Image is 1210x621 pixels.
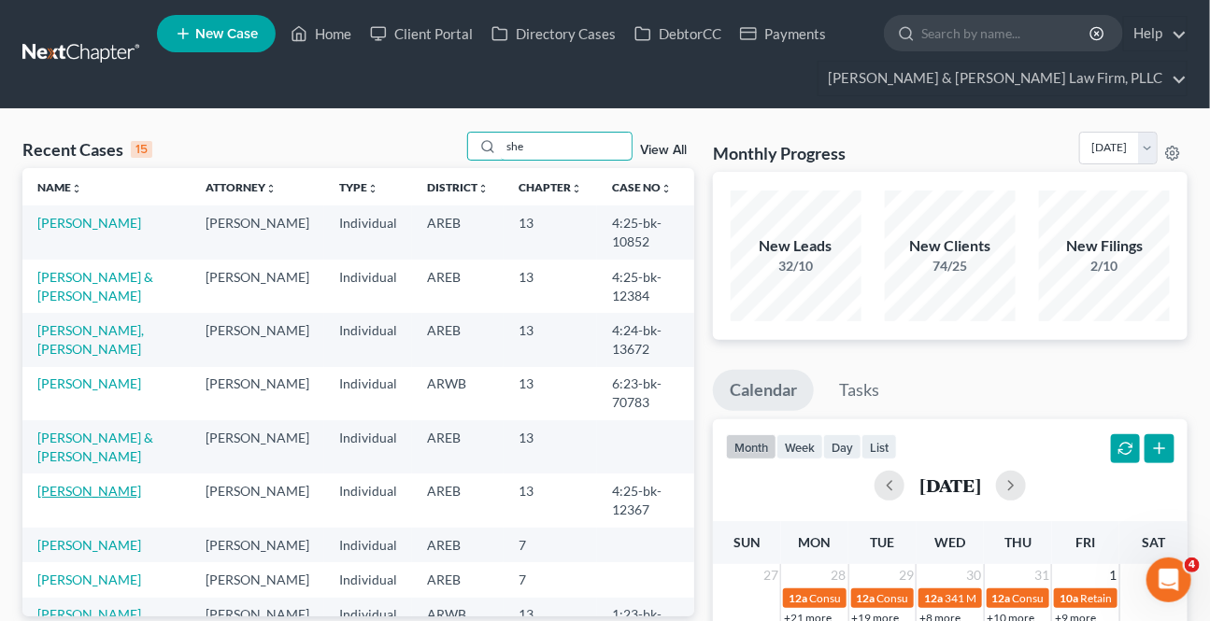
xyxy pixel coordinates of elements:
[924,591,943,605] span: 12a
[37,215,141,231] a: [PERSON_NAME]
[412,528,504,562] td: AREB
[640,144,687,157] a: View All
[71,183,82,194] i: unfold_more
[597,260,694,313] td: 4:25-bk-12384
[597,367,694,420] td: 6:23-bk-70783
[713,370,814,411] a: Calendar
[37,572,141,587] a: [PERSON_NAME]
[37,483,141,499] a: [PERSON_NAME]
[206,180,277,194] a: Attorneyunfold_more
[37,322,144,357] a: [PERSON_NAME], [PERSON_NAME]
[191,562,324,597] td: [PERSON_NAME]
[612,180,672,194] a: Case Nounfold_more
[191,260,324,313] td: [PERSON_NAME]
[857,591,875,605] span: 12a
[823,434,861,459] button: day
[37,430,153,464] a: [PERSON_NAME] & [PERSON_NAME]
[501,133,632,160] input: Search by name...
[597,313,694,366] td: 4:24-bk-13672
[713,142,846,164] h3: Monthly Progress
[504,260,597,313] td: 13
[412,562,504,597] td: AREB
[195,27,258,41] span: New Case
[934,534,965,550] span: Wed
[504,562,597,597] td: 7
[731,235,861,257] div: New Leads
[1039,257,1170,275] div: 2/10
[1124,17,1187,50] a: Help
[877,591,1047,605] span: Consult Date for [PERSON_NAME]
[1108,564,1119,586] span: 1
[191,313,324,366] td: [PERSON_NAME]
[412,420,504,473] td: AREB
[324,528,412,562] td: Individual
[885,235,1016,257] div: New Clients
[597,473,694,527] td: 4:25-bk-12367
[1060,591,1078,605] span: 10a
[131,141,152,158] div: 15
[427,180,489,194] a: Districtunfold_more
[731,17,835,50] a: Payments
[1146,557,1191,602] iframe: Intercom live chat
[37,375,141,391] a: [PERSON_NAME]
[339,180,378,194] a: Typeunfold_more
[191,420,324,473] td: [PERSON_NAME]
[965,564,984,586] span: 30
[776,434,823,459] button: week
[1039,235,1170,257] div: New Filings
[597,205,694,259] td: 4:25-bk-10852
[897,564,916,586] span: 29
[830,564,848,586] span: 28
[661,183,672,194] i: unfold_more
[731,257,861,275] div: 32/10
[726,434,776,459] button: month
[361,17,482,50] a: Client Portal
[822,370,896,411] a: Tasks
[412,205,504,259] td: AREB
[191,367,324,420] td: [PERSON_NAME]
[1013,591,1183,605] span: Consult Date for [PERSON_NAME]
[504,205,597,259] td: 13
[412,473,504,527] td: AREB
[367,183,378,194] i: unfold_more
[22,138,152,161] div: Recent Cases
[37,537,141,553] a: [PERSON_NAME]
[789,591,807,605] span: 12a
[571,183,582,194] i: unfold_more
[809,591,979,605] span: Consult Date for [PERSON_NAME]
[504,528,597,562] td: 7
[519,180,582,194] a: Chapterunfold_more
[798,534,831,550] span: Mon
[324,473,412,527] td: Individual
[921,16,1092,50] input: Search by name...
[324,313,412,366] td: Individual
[504,367,597,420] td: 13
[324,205,412,259] td: Individual
[1032,564,1051,586] span: 31
[1076,534,1096,550] span: Fri
[482,17,625,50] a: Directory Cases
[762,564,780,586] span: 27
[265,183,277,194] i: unfold_more
[733,534,761,550] span: Sun
[191,473,324,527] td: [PERSON_NAME]
[412,260,504,313] td: AREB
[477,183,489,194] i: unfold_more
[1004,534,1032,550] span: Thu
[819,62,1187,95] a: [PERSON_NAME] & [PERSON_NAME] Law Firm, PLLC
[37,269,153,303] a: [PERSON_NAME] & [PERSON_NAME]
[919,475,981,495] h2: [DATE]
[412,313,504,366] td: AREB
[625,17,731,50] a: DebtorCC
[191,205,324,259] td: [PERSON_NAME]
[324,420,412,473] td: Individual
[1185,557,1200,572] span: 4
[37,180,82,194] a: Nameunfold_more
[281,17,361,50] a: Home
[504,313,597,366] td: 13
[324,260,412,313] td: Individual
[324,367,412,420] td: Individual
[504,473,597,527] td: 13
[412,367,504,420] td: ARWB
[191,528,324,562] td: [PERSON_NAME]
